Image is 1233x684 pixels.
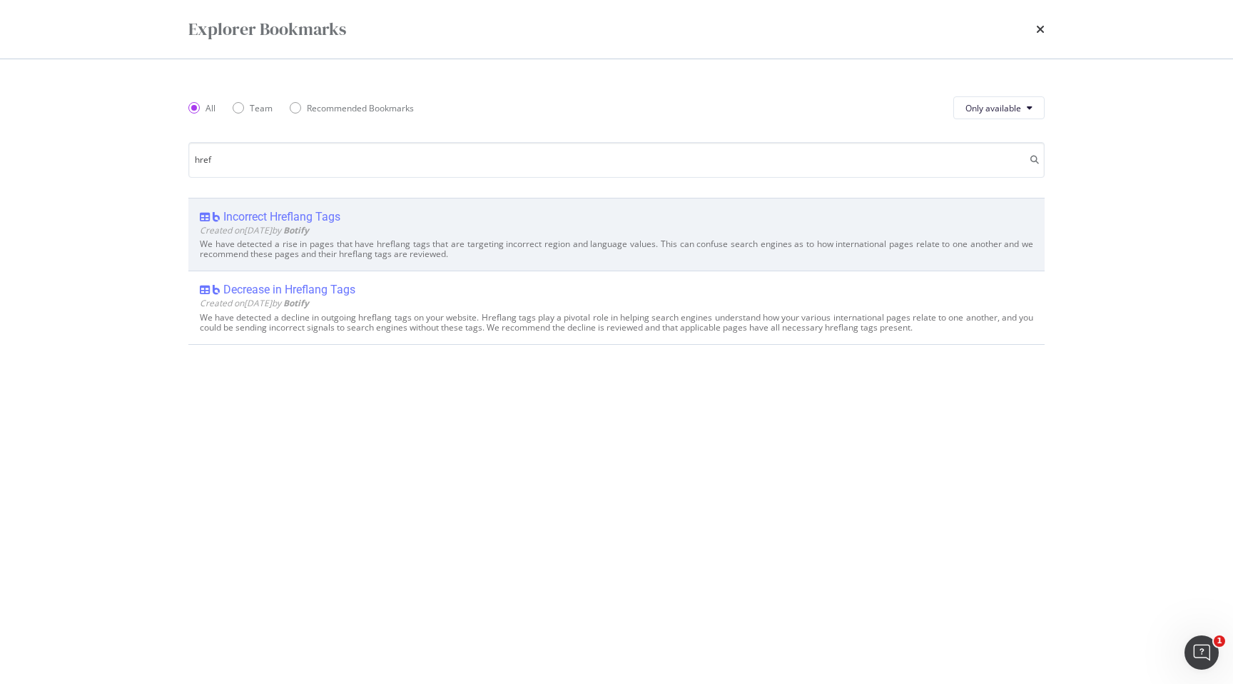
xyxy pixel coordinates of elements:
button: Only available [953,96,1045,119]
b: Botify [283,224,309,236]
div: Decrease in Hreflang Tags [223,283,355,297]
div: All [188,102,215,114]
div: Team [250,102,273,114]
input: Search [188,142,1045,178]
div: Explorer Bookmarks [188,17,346,41]
div: We have detected a decline in outgoing hreflang tags on your website. Hreflang tags play a pivota... [200,313,1033,333]
div: Recommended Bookmarks [290,102,414,114]
span: Only available [965,102,1021,114]
div: Recommended Bookmarks [307,102,414,114]
div: All [205,102,215,114]
div: Team [233,102,273,114]
iframe: Intercom live chat [1184,635,1219,670]
span: Created on [DATE] by [200,224,309,236]
div: Incorrect Hreflang Tags [223,210,340,224]
span: 1 [1214,635,1225,647]
div: We have detected a rise in pages that have hreflang tags that are targeting incorrect region and ... [200,239,1033,259]
div: times [1036,17,1045,41]
b: Botify [283,297,309,309]
span: Created on [DATE] by [200,297,309,309]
